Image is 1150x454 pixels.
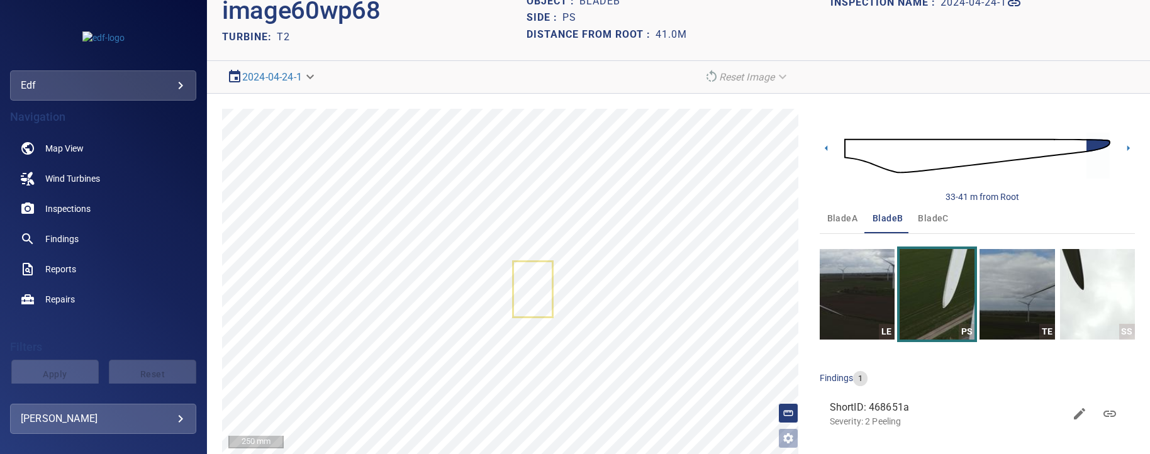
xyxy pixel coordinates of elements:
[10,133,196,163] a: map noActive
[21,409,186,429] div: [PERSON_NAME]
[853,373,868,385] span: 1
[879,324,895,340] div: LE
[10,284,196,314] a: repairs noActive
[873,211,903,226] span: bladeB
[242,71,302,83] a: 2024-04-24-1
[222,31,277,43] h2: TURBINE:
[527,12,562,24] h1: Side :
[82,31,125,44] img: edf-logo
[656,29,687,41] h1: 41.0m
[562,12,576,24] h1: PS
[10,254,196,284] a: reports noActive
[820,249,895,340] a: LE
[45,202,91,215] span: Inspections
[10,341,196,353] h4: Filters
[45,233,79,245] span: Findings
[844,124,1110,188] img: d
[778,428,798,448] button: Open image filters and tagging options
[1039,324,1055,340] div: TE
[10,70,196,101] div: edf
[830,400,1064,415] span: ShortID: 468651a
[10,194,196,224] a: inspections noActive
[21,75,186,96] div: edf
[222,66,322,88] div: 2024-04-24-1
[45,263,76,275] span: Reports
[830,415,1064,428] p: Severity: 2 Peeling
[277,31,290,43] h2: T2
[827,211,857,226] span: bladeA
[527,29,656,41] h1: Distance from root :
[946,191,1019,203] div: 33-41 m from Root
[1060,249,1135,340] a: SS
[10,224,196,254] a: findings noActive
[45,293,75,306] span: Repairs
[959,324,974,340] div: PS
[10,111,196,123] h4: Navigation
[45,172,100,185] span: Wind Turbines
[719,71,775,83] em: Reset Image
[900,249,974,340] a: PS
[980,249,1054,340] a: TE
[699,66,795,88] div: Reset Image
[918,211,948,226] span: bladeC
[1119,324,1135,340] div: SS
[820,373,853,383] span: findings
[10,163,196,194] a: windturbines noActive
[45,142,84,155] span: Map View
